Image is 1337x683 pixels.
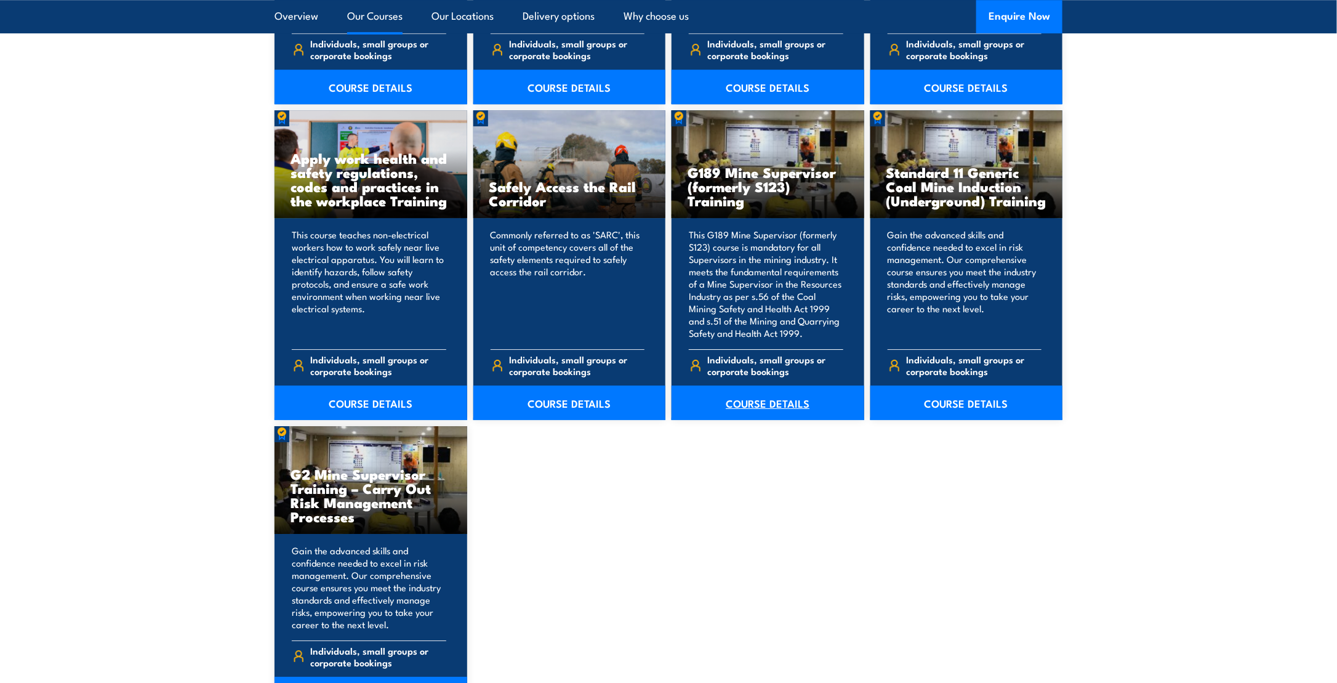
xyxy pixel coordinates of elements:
a: COURSE DETAILS [870,70,1063,104]
span: Individuals, small groups or corporate bookings [906,38,1042,61]
a: COURSE DETAILS [473,70,666,104]
h3: G2 Mine Supervisor Training – Carry Out Risk Management Processes [291,467,451,523]
a: COURSE DETAILS [473,386,666,420]
a: COURSE DETAILS [870,386,1063,420]
span: Individuals, small groups or corporate bookings [906,354,1042,377]
a: COURSE DETAILS [672,70,864,104]
span: Individuals, small groups or corporate bookings [509,38,644,61]
p: This G189 Mine Supervisor (formerly S123) course is mandatory for all Supervisors in the mining i... [689,228,843,339]
p: This course teaches non-electrical workers how to work safely near live electrical apparatus. You... [292,228,446,339]
p: Gain the advanced skills and confidence needed to excel in risk management. Our comprehensive cou... [292,544,446,631]
span: Individuals, small groups or corporate bookings [708,38,843,61]
span: Individuals, small groups or corporate bookings [311,645,446,668]
a: COURSE DETAILS [275,70,467,104]
h3: Standard 11 Generic Coal Mine Induction (Underground) Training [886,165,1047,208]
span: Individuals, small groups or corporate bookings [509,354,644,377]
p: Commonly referred to as 'SARC', this unit of competency covers all of the safety elements require... [491,228,645,339]
h3: Safely Access the Rail Corridor [489,179,650,208]
a: COURSE DETAILS [672,386,864,420]
span: Individuals, small groups or corporate bookings [311,354,446,377]
p: Gain the advanced skills and confidence needed to excel in risk management. Our comprehensive cou... [888,228,1042,339]
span: Individuals, small groups or corporate bookings [311,38,446,61]
a: COURSE DETAILS [275,386,467,420]
span: Individuals, small groups or corporate bookings [708,354,843,377]
h3: Apply work health and safety regulations, codes and practices in the workplace Training [291,151,451,208]
h3: G189 Mine Supervisor (formerly S123) Training [688,165,848,208]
